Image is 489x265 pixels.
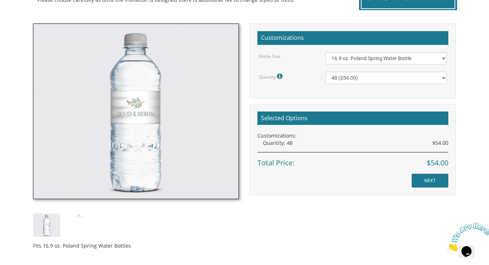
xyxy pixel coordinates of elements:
span: $54.00 [432,139,448,147]
input: NEXT [412,174,448,188]
img: bottle-style1.jpg [33,24,239,199]
img: Chat attention grabber [3,3,48,31]
img: bottle-style1.jpg [33,214,60,237]
div: Customizations: [257,132,448,139]
iframe: chat widget [444,220,489,254]
div: Total Price: [257,152,448,168]
label: Quantity [259,72,284,81]
label: Bottle Size [259,53,280,59]
div: Fits 16.9 oz. Poland Spring Water Bottles [33,237,239,249]
span: $54.00 [427,158,448,168]
img: strip1.jpg [66,214,93,218]
div: Quantity: 48 [263,139,448,147]
h2: Selected Options [257,112,448,125]
h2: Customizations [257,31,448,45]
